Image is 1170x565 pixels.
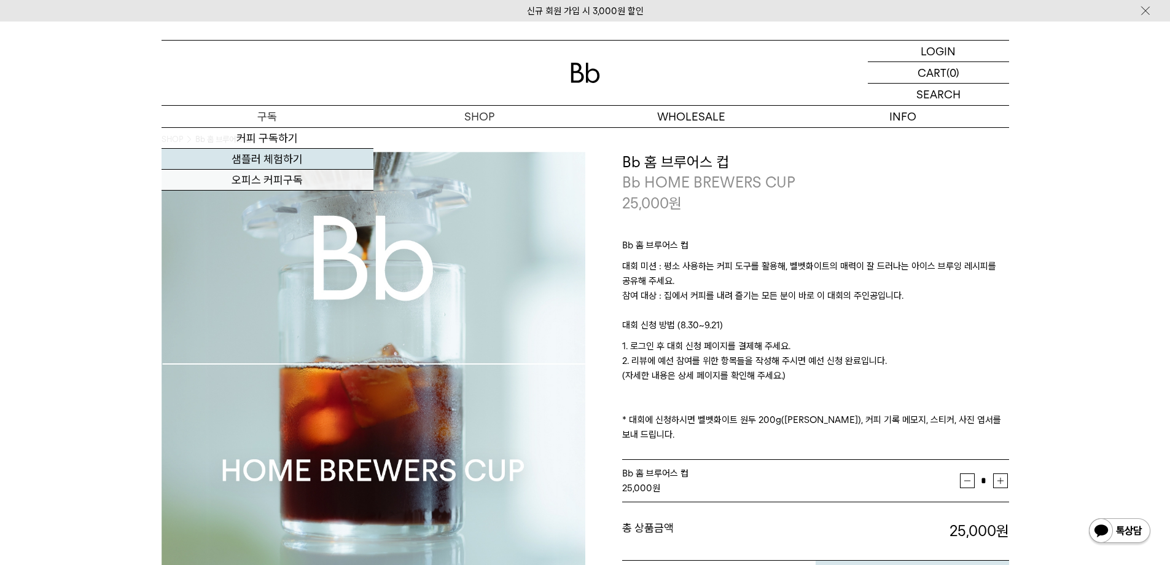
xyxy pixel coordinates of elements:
[1088,517,1152,547] img: 카카오톡 채널 1:1 채팅 버튼
[918,62,946,83] p: CART
[622,259,1009,318] p: 대회 미션 : 평소 사용하는 커피 도구를 활용해, 벨벳화이트의 매력이 잘 드러나는 아이스 브루잉 레시피를 공유해 주세요. 참여 대상 : 집에서 커피를 내려 즐기는 모든 분이 ...
[921,41,956,61] p: LOGIN
[669,194,682,212] span: 원
[622,152,1009,173] h3: Bb 홈 브루어스 컵
[162,106,373,127] a: 구독
[373,106,585,127] a: SHOP
[585,106,797,127] p: WHOLESALE
[162,149,373,170] a: 샘플러 체험하기
[622,318,1009,339] p: 대회 신청 방법 (8.30~9.21)
[950,522,1009,540] strong: 25,000
[622,481,960,496] div: 원
[868,41,1009,62] a: LOGIN
[993,473,1008,488] button: 증가
[527,6,644,17] a: 신규 회원 가입 시 3,000원 할인
[916,84,961,105] p: SEARCH
[162,128,373,149] a: 커피 구독하기
[162,170,373,191] a: 오피스 커피구독
[622,193,682,214] p: 25,000
[622,339,1009,442] p: 1. 로그인 후 대회 신청 페이지를 결제해 주세요. 2. 리뷰에 예선 참여를 위한 항목들을 작성해 주시면 예선 신청 완료입니다. (자세한 내용은 상세 페이지를 확인해 주세요....
[946,62,959,83] p: (0)
[571,63,600,83] img: 로고
[996,522,1009,540] b: 원
[622,483,652,494] strong: 25,000
[622,238,1009,259] p: Bb 홈 브루어스 컵
[960,473,975,488] button: 감소
[797,106,1009,127] p: INFO
[622,468,688,479] span: Bb 홈 브루어스 컵
[622,172,1009,193] p: Bb HOME BREWERS CUP
[622,521,816,542] dt: 총 상품금액
[868,62,1009,84] a: CART (0)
